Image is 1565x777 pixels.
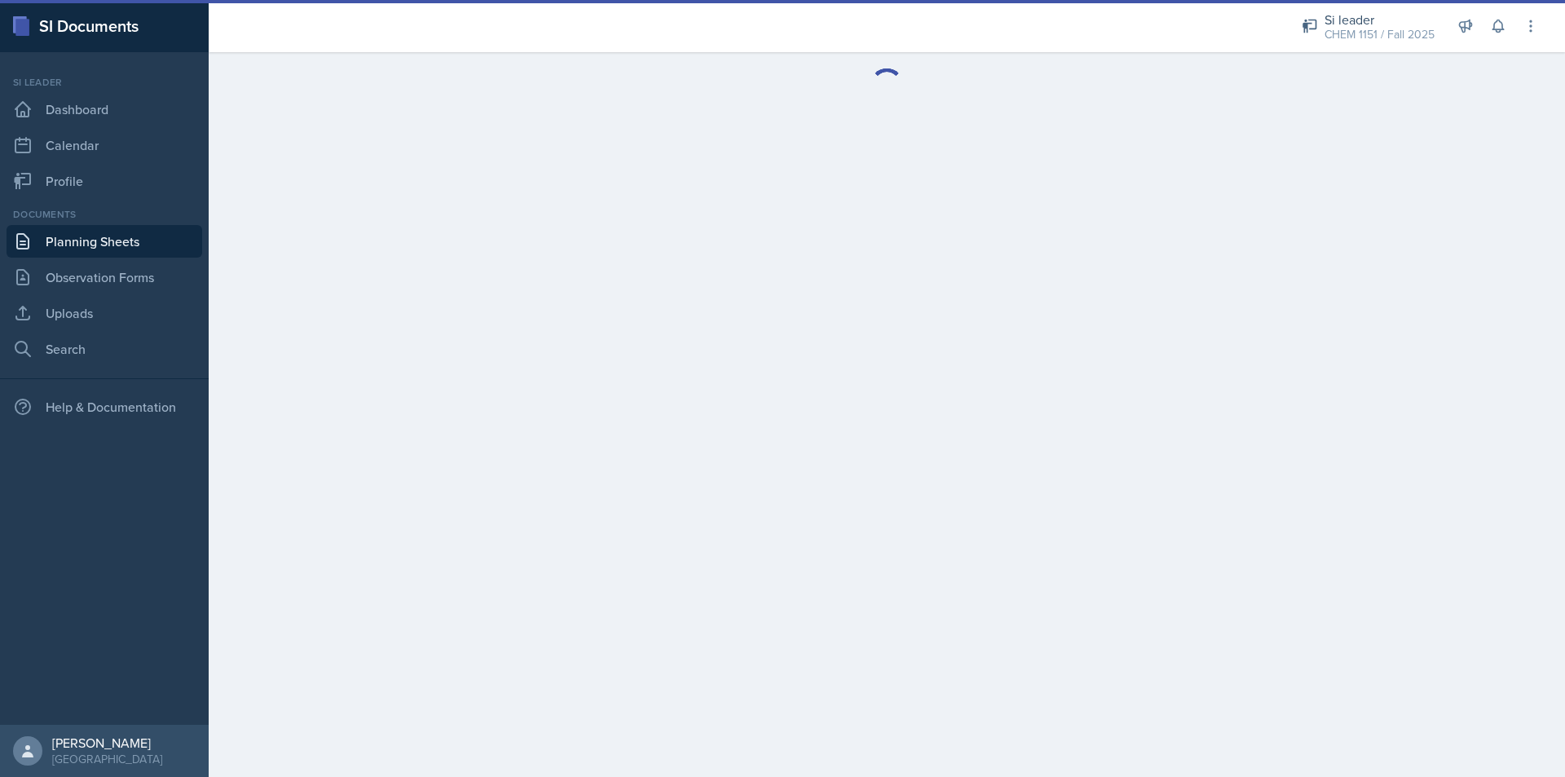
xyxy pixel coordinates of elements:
[7,333,202,365] a: Search
[7,391,202,423] div: Help & Documentation
[52,735,162,751] div: [PERSON_NAME]
[7,165,202,197] a: Profile
[7,297,202,329] a: Uploads
[7,261,202,294] a: Observation Forms
[7,207,202,222] div: Documents
[7,129,202,161] a: Calendar
[52,751,162,767] div: [GEOGRAPHIC_DATA]
[7,93,202,126] a: Dashboard
[1325,26,1435,43] div: CHEM 1151 / Fall 2025
[1325,10,1435,29] div: Si leader
[7,75,202,90] div: Si leader
[7,225,202,258] a: Planning Sheets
